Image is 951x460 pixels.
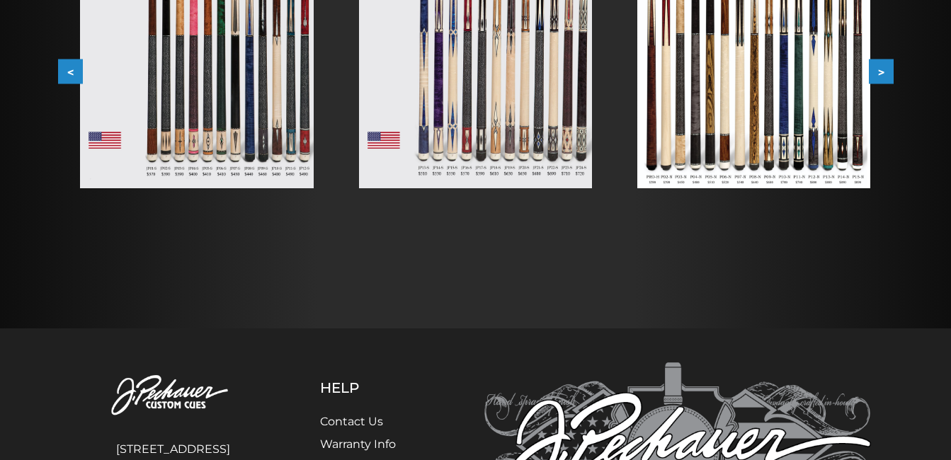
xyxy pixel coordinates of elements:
[320,437,396,451] a: Warranty Info
[320,415,383,428] a: Contact Us
[58,59,83,84] button: <
[58,59,894,84] div: Carousel Navigation
[81,362,266,430] img: Pechauer Custom Cues
[869,59,894,84] button: >
[320,379,430,396] h5: Help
